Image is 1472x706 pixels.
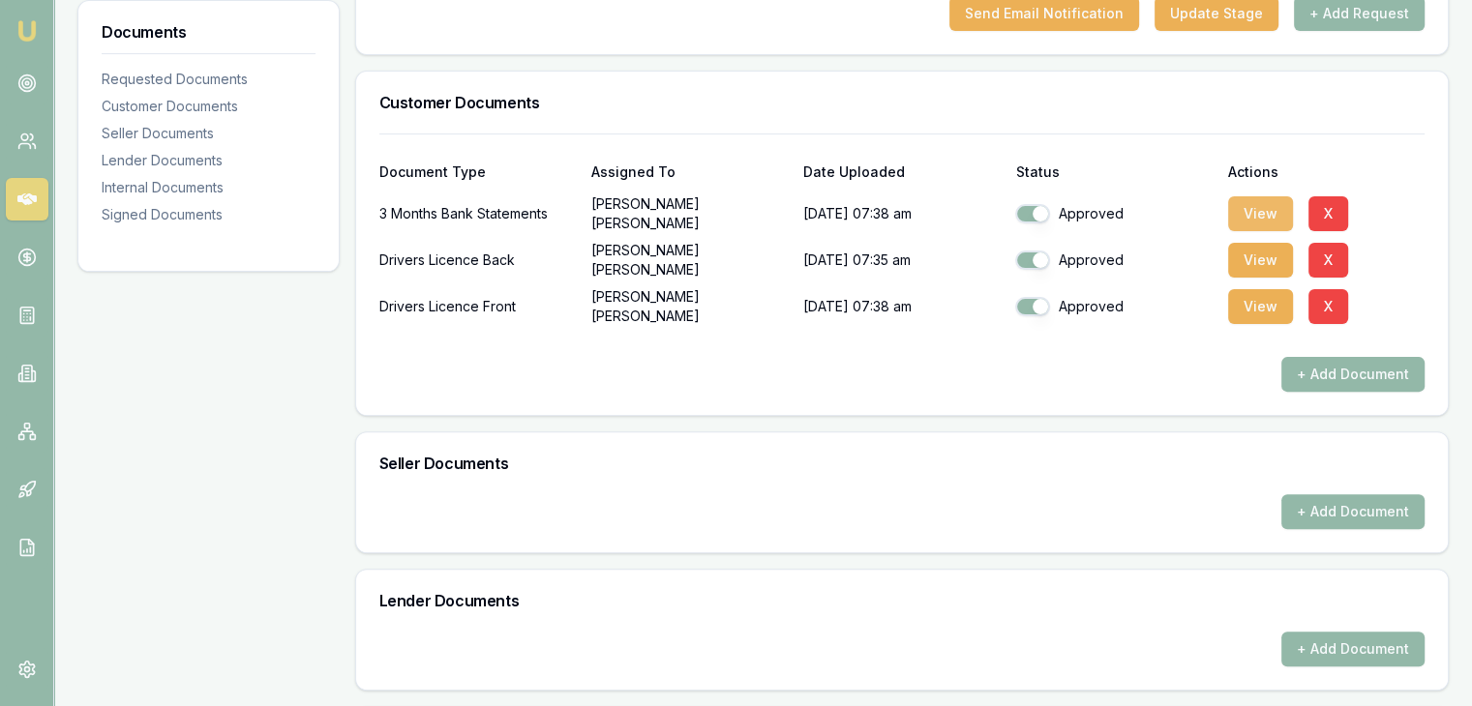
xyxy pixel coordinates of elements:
[1281,632,1425,666] button: + Add Document
[102,97,315,116] div: Customer Documents
[102,70,315,89] div: Requested Documents
[1015,297,1212,316] div: Approved
[102,124,315,143] div: Seller Documents
[591,241,788,279] p: [PERSON_NAME] [PERSON_NAME]
[591,165,788,179] div: Assigned To
[1308,196,1348,231] button: X
[102,205,315,224] div: Signed Documents
[379,593,1425,608] h3: Lender Documents
[102,24,315,40] h3: Documents
[379,241,576,279] div: Drivers Licence Back
[1015,165,1212,179] div: Status
[1281,357,1425,392] button: + Add Document
[379,95,1425,110] h3: Customer Documents
[1281,494,1425,529] button: + Add Document
[1308,289,1348,324] button: X
[379,456,1425,471] h3: Seller Documents
[803,241,1000,279] p: [DATE] 07:35 am
[1015,250,1212,270] div: Approved
[379,194,576,233] div: 3 Months Bank Statements
[591,194,788,233] p: [PERSON_NAME] [PERSON_NAME]
[803,194,1000,233] p: [DATE] 07:38 am
[1015,204,1212,223] div: Approved
[379,287,576,326] div: Drivers Licence Front
[1228,165,1425,179] div: Actions
[803,165,1000,179] div: Date Uploaded
[102,151,315,170] div: Lender Documents
[591,287,788,326] p: [PERSON_NAME] [PERSON_NAME]
[1228,196,1293,231] button: View
[1308,243,1348,278] button: X
[102,178,315,197] div: Internal Documents
[1228,243,1293,278] button: View
[379,165,576,179] div: Document Type
[15,19,39,43] img: emu-icon-u.png
[803,287,1000,326] p: [DATE] 07:38 am
[1228,289,1293,324] button: View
